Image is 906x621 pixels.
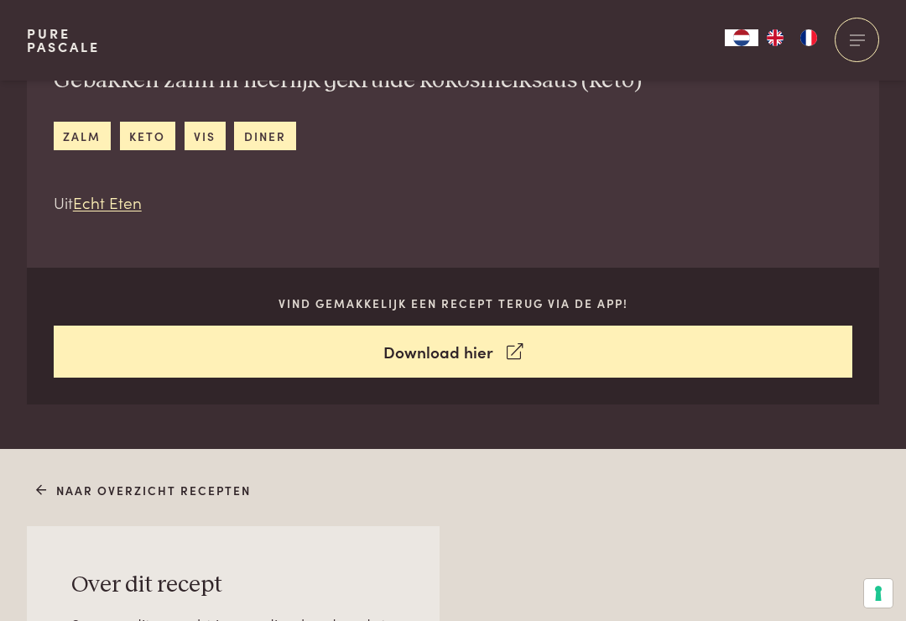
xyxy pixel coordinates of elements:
[120,122,175,149] a: keto
[758,29,792,46] a: EN
[54,295,853,312] p: Vind gemakkelijk een recept terug via de app!
[27,27,100,54] a: PurePascale
[71,571,395,600] h3: Over dit recept
[54,326,853,378] a: Download hier
[725,29,758,46] div: Language
[54,66,642,96] h2: Gebakken zalm in heerlijk gekruide kokosmelksaus (keto)
[185,122,226,149] a: vis
[758,29,825,46] ul: Language list
[725,29,758,46] a: NL
[792,29,825,46] a: FR
[54,190,642,215] p: Uit
[73,190,142,213] a: Echt Eten
[725,29,825,46] aside: Language selected: Nederlands
[36,482,252,499] a: Naar overzicht recepten
[864,579,893,608] button: Uw voorkeuren voor toestemming voor trackingtechnologieën
[54,122,111,149] a: zalm
[234,122,295,149] a: diner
